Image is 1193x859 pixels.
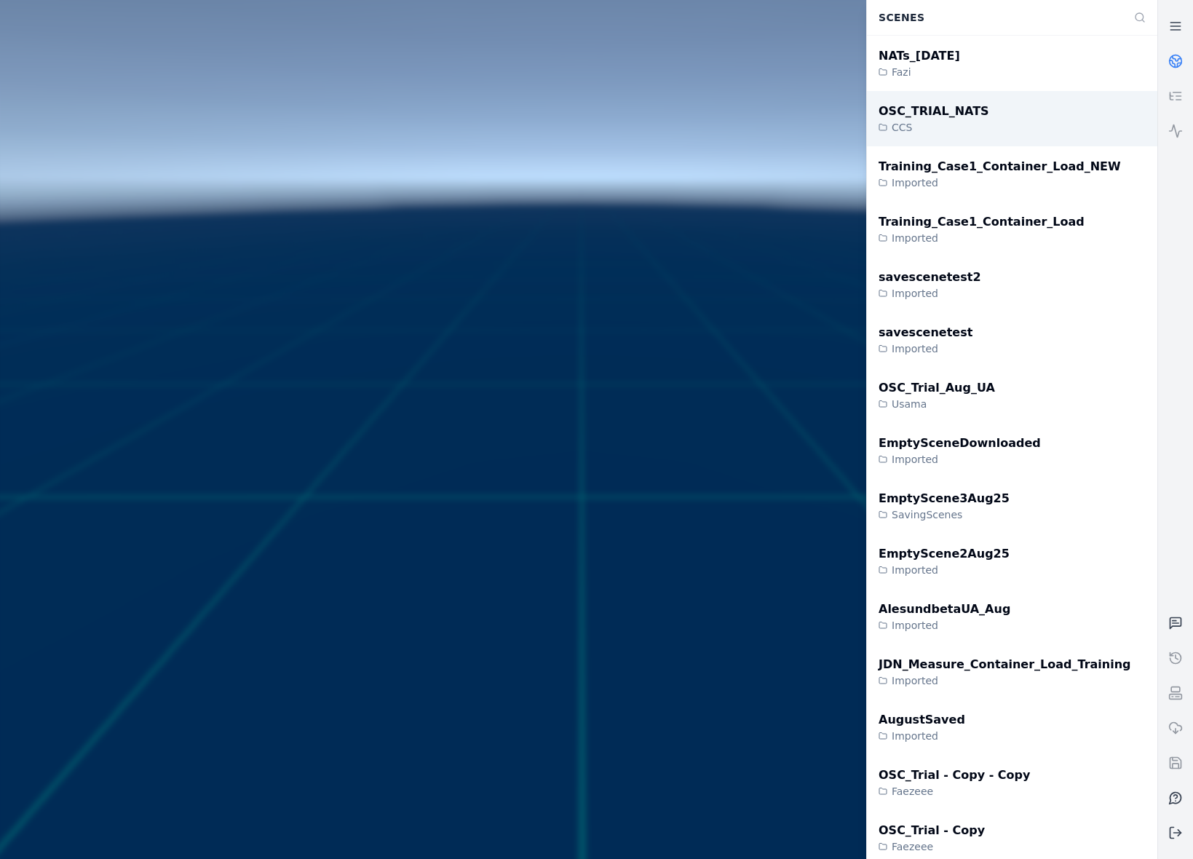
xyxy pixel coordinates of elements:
[879,673,1131,688] div: Imported
[879,435,1041,452] div: EmptySceneDownloaded
[879,839,985,854] div: Faezeee
[879,563,1010,577] div: Imported
[879,601,1010,618] div: AlesundbetaUA_Aug
[870,4,1125,31] div: Scenes
[879,213,1085,231] div: Training_Case1_Container_Load
[879,490,1010,507] div: EmptyScene3Aug25
[879,618,1010,633] div: Imported
[879,341,972,356] div: Imported
[879,784,1030,799] div: Faezeee
[879,452,1041,467] div: Imported
[879,729,965,743] div: Imported
[879,286,981,301] div: Imported
[879,545,1010,563] div: EmptyScene2Aug25
[879,822,985,839] div: OSC_Trial - Copy
[879,269,981,286] div: savescenetest2
[879,120,989,135] div: CCS
[879,397,995,411] div: Usama
[879,656,1131,673] div: JDN_Measure_Container_Load_Training
[879,158,1121,175] div: Training_Case1_Container_Load_NEW
[879,379,995,397] div: OSC_Trial_Aug_UA
[879,103,989,120] div: OSC_TRIAL_NATS
[879,324,972,341] div: savescenetest
[879,711,965,729] div: AugustSaved
[879,65,960,79] div: Fazi
[879,767,1030,784] div: OSC_Trial - Copy - Copy
[879,507,1010,522] div: SavingScenes
[879,231,1085,245] div: Imported
[879,175,1121,190] div: Imported
[879,47,960,65] div: NATs_[DATE]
